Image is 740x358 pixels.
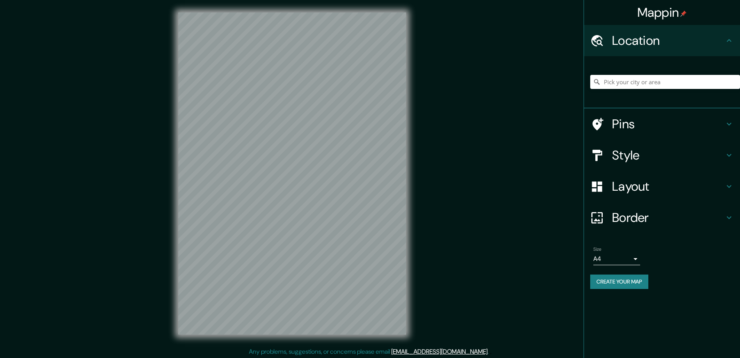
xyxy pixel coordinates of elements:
div: Layout [584,171,740,202]
div: Border [584,202,740,233]
h4: Pins [612,116,724,132]
h4: Layout [612,179,724,194]
div: Location [584,25,740,56]
h4: Location [612,33,724,48]
img: pin-icon.png [680,11,687,17]
div: Style [584,140,740,171]
h4: Border [612,210,724,225]
input: Pick your city or area [590,75,740,89]
button: Create your map [590,275,648,289]
h4: Style [612,147,724,163]
label: Size [593,246,602,253]
div: . [490,347,492,356]
div: . [489,347,490,356]
h4: Mappin [637,5,687,20]
a: [EMAIL_ADDRESS][DOMAIN_NAME] [391,347,488,356]
canvas: Map [178,12,406,335]
div: A4 [593,253,640,265]
div: Pins [584,108,740,140]
p: Any problems, suggestions, or concerns please email . [249,347,489,356]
